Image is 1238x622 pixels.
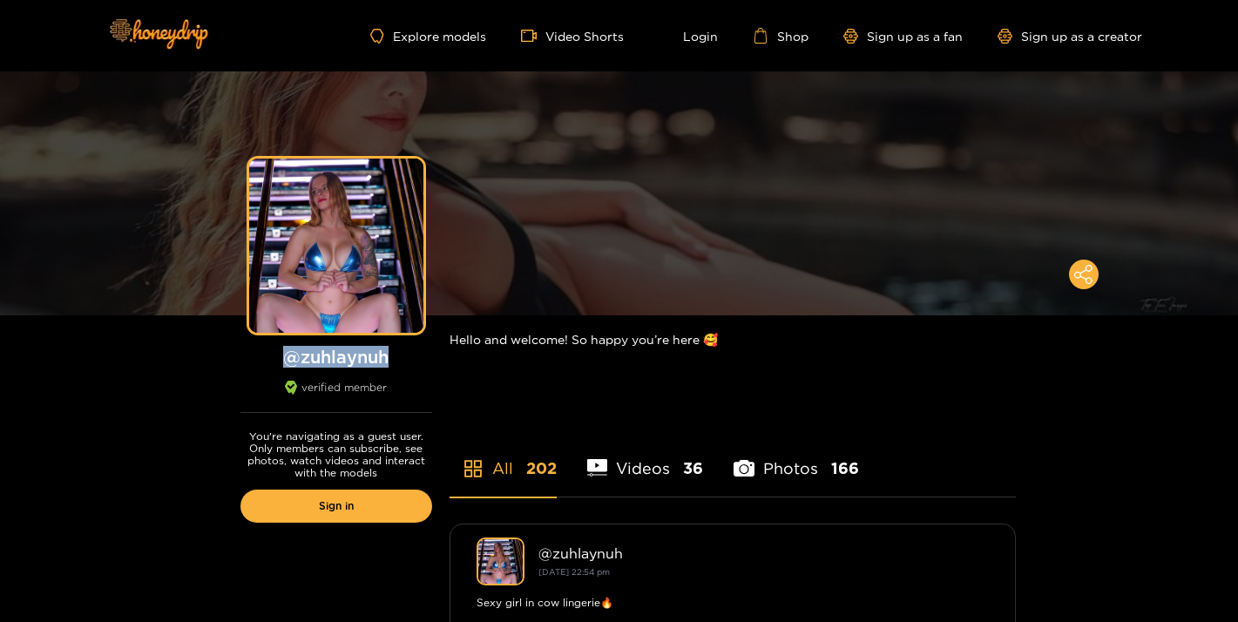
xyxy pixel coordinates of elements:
[538,567,610,577] small: [DATE] 22:54 pm
[450,315,1016,363] div: Hello and welcome! So happy you’re here 🥰
[998,29,1142,44] a: Sign up as a creator
[659,28,718,44] a: Login
[450,418,557,497] li: All
[587,418,704,497] li: Videos
[240,430,432,479] p: You're navigating as a guest user. Only members can subscribe, see photos, watch videos and inter...
[463,458,484,479] span: appstore
[538,545,989,561] div: @ zuhlaynuh
[240,346,432,368] h1: @ zuhlaynuh
[521,28,545,44] span: video-camera
[521,28,624,44] a: Video Shorts
[683,457,703,479] span: 36
[526,457,557,479] span: 202
[240,381,432,413] div: verified member
[477,537,524,585] img: zuhlaynuh
[370,29,485,44] a: Explore models
[753,28,808,44] a: Shop
[734,418,859,497] li: Photos
[477,594,989,612] div: Sexy girl in cow lingerie🔥
[240,490,432,523] a: Sign in
[843,29,963,44] a: Sign up as a fan
[831,457,859,479] span: 166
